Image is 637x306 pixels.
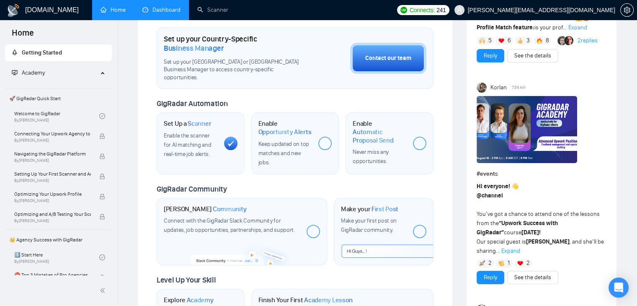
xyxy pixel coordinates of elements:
[568,24,587,31] span: Expand
[99,174,105,179] span: lock
[258,119,312,136] h1: Enable
[187,296,214,304] span: Academy
[507,259,509,267] span: 1
[507,49,558,62] button: See the details
[164,296,214,304] h1: Explore
[99,133,105,139] span: lock
[14,198,91,203] span: By [PERSON_NAME]
[99,113,105,119] span: check-circle
[490,83,506,92] span: Korlan
[99,254,105,260] span: check-circle
[101,6,126,13] a: homeHome
[353,148,389,165] span: Never miss any opportunities.
[526,238,570,245] strong: [PERSON_NAME]
[536,38,542,44] img: 🔥
[479,38,485,44] img: 🙌
[371,205,398,213] span: First Post
[14,170,91,178] span: Setting Up Your First Scanner and Auto-Bidder
[164,58,308,82] span: Set up your [GEOGRAPHIC_DATA] or [GEOGRAPHIC_DATA] Business Manager to access country-specific op...
[14,150,91,158] span: Navigating the GigRadar Platform
[609,277,629,298] div: Open Intercom Messenger
[507,271,558,284] button: See the details
[100,286,108,295] span: double-left
[14,178,91,183] span: By [PERSON_NAME]
[477,183,510,190] strong: Hi everyone!
[14,107,99,125] a: Welcome to GigRadarBy[PERSON_NAME]
[164,205,247,213] h1: [PERSON_NAME]
[526,259,530,267] span: 2
[14,130,91,138] span: Connecting Your Upwork Agency to GigRadar
[517,38,523,44] img: 👍
[12,69,45,76] span: Academy
[164,132,211,158] span: Enable the scanner for AI matching and real-time job alerts.
[477,220,558,236] strong: “Upwork Success with GigRadar”
[498,260,504,266] img: 👏
[14,248,99,267] a: 1️⃣ Start HereBy[PERSON_NAME]
[157,275,216,285] span: Level Up Your Skill
[507,36,511,45] span: 6
[477,49,504,62] button: Reply
[488,36,492,45] span: 5
[14,271,91,279] span: ⛔ Top 3 Mistakes of Pro Agencies
[142,6,181,13] a: dashboardDashboard
[22,49,62,56] span: Getting Started
[365,54,411,63] div: Contact our team
[526,36,530,45] span: 3
[521,229,541,236] strong: [DATE]!
[164,119,211,128] h1: Set Up a
[501,247,520,254] span: Expand
[188,119,211,128] span: Scanner
[12,70,18,75] span: fund-projection-screen
[164,44,224,53] span: Business Manager
[514,273,551,282] a: See the details
[484,273,497,282] a: Reply
[6,90,111,107] span: 🚀 GigRadar Quick Start
[511,183,518,190] span: 👋
[99,194,105,200] span: lock
[213,205,247,213] span: Community
[14,138,91,143] span: By [PERSON_NAME]
[353,119,406,144] h1: Enable
[304,296,353,304] span: Academy Lesson
[7,4,20,17] img: logo
[477,192,503,199] span: @channel
[341,205,398,213] h1: Make your
[157,99,227,108] span: GigRadar Automation
[484,51,497,60] a: Reply
[456,7,462,13] span: user
[477,96,577,163] img: F09ASNL5WRY-GR%20Academy%20-%20Tamara%20Levit.png
[14,218,91,223] span: By [PERSON_NAME]
[477,183,604,254] span: You’ve got a chance to attend one of the lessons from the course Our special guest is , and she’l...
[22,69,45,76] span: Academy
[578,36,598,45] a: 2replies
[350,43,426,74] button: Contact our team
[99,214,105,220] span: lock
[157,184,227,194] span: GigRadar Community
[514,51,551,60] a: See the details
[99,275,105,280] span: lock
[410,5,435,15] span: Connects:
[477,83,487,93] img: Korlan
[5,44,112,61] li: Getting Started
[258,128,312,136] span: Opportunity Alerts
[620,3,634,17] button: setting
[197,6,228,13] a: searchScanner
[5,27,41,44] span: Home
[191,241,293,265] img: slackcommunity-bg.png
[341,217,397,233] span: Make your first post on GigRadar community.
[621,7,633,13] span: setting
[488,259,492,267] span: 2
[479,260,485,266] img: 🚀
[436,5,446,15] span: 241
[477,271,504,284] button: Reply
[14,190,91,198] span: Optimizing Your Upwork Profile
[14,210,91,218] span: Optimizing and A/B Testing Your Scanner for Better Results
[498,38,504,44] img: ❤️
[258,140,309,166] span: Keep updated on top matches and new jobs.
[400,7,407,13] img: upwork-logo.png
[164,217,295,233] span: Connect with the GigRadar Slack Community for updates, job opportunities, partnerships, and support.
[12,49,18,55] span: rocket
[512,84,526,91] span: 7:59 AM
[545,36,549,45] span: 8
[6,231,111,248] span: 👑 Agency Success with GigRadar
